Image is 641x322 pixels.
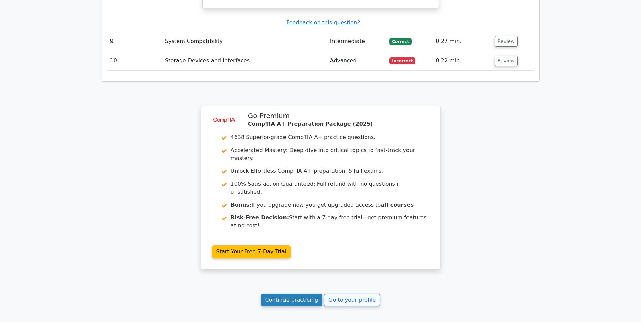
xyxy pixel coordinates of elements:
[433,51,492,71] td: 0:22 min.
[107,51,163,71] td: 10
[212,245,291,258] a: Start Your Free 7-Day Trial
[389,57,415,64] span: Incorrect
[495,56,518,66] button: Review
[107,32,163,51] td: 9
[261,294,323,306] a: Continue practicing
[327,32,387,51] td: Intermediate
[162,51,327,71] td: Storage Devices and Interfaces
[286,19,360,26] a: Feedback on this question?
[433,32,492,51] td: 0:27 min.
[162,32,327,51] td: System Compatibility
[495,36,518,47] button: Review
[324,294,380,306] a: Go to your profile
[327,51,387,71] td: Advanced
[389,38,411,45] span: Correct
